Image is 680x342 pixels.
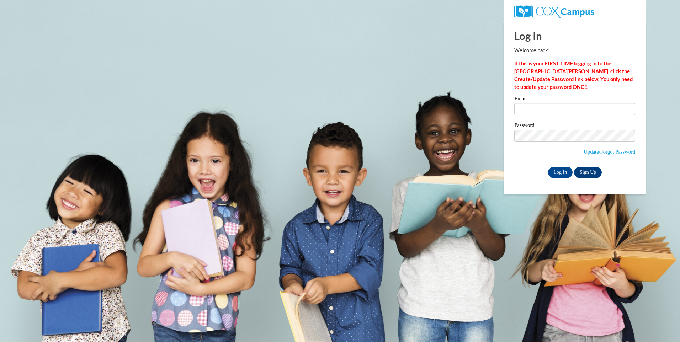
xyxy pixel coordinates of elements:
a: COX Campus [514,8,594,14]
strong: If this is your FIRST TIME logging in to the [GEOGRAPHIC_DATA][PERSON_NAME], click the Create/Upd... [514,60,633,90]
label: Password [514,123,635,130]
a: Sign Up [574,167,602,178]
label: Email [514,96,635,103]
h1: Log In [514,28,635,43]
input: Log In [548,167,573,178]
a: Update/Forgot Password [584,149,635,155]
p: Welcome back! [514,47,635,54]
img: COX Campus [514,5,594,18]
